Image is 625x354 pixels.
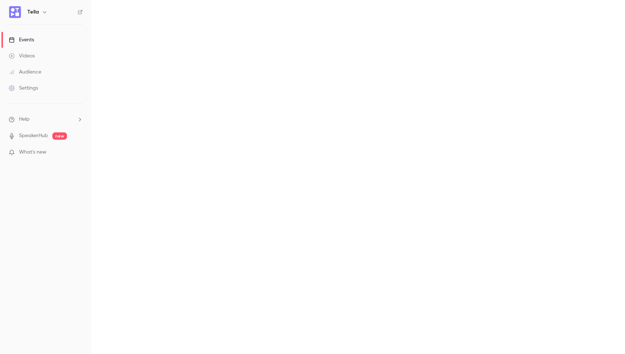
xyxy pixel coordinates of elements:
h6: Tella [27,8,39,16]
div: Events [9,36,34,44]
div: Audience [9,68,41,76]
img: Tella [9,6,21,18]
span: What's new [19,148,46,156]
a: SpeakerHub [19,132,48,140]
div: Videos [9,52,35,60]
div: Settings [9,84,38,92]
span: new [52,132,67,140]
li: help-dropdown-opener [9,116,83,123]
span: Help [19,116,30,123]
